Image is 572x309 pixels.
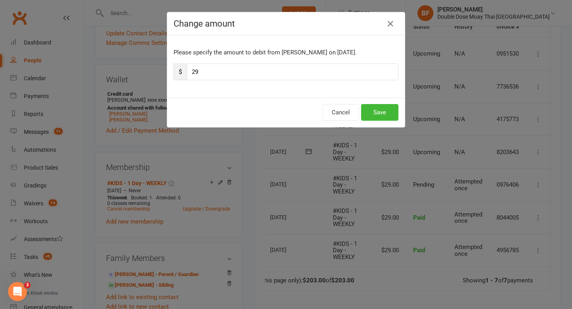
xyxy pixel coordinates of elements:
span: $ [174,64,187,80]
button: Close [384,17,397,30]
span: 3 [24,282,31,288]
button: Save [361,104,398,121]
h4: Change amount [174,19,398,29]
button: Cancel [323,104,359,121]
iframe: Intercom live chat [8,282,27,301]
p: Please specify the amount to debit from [PERSON_NAME] on [DATE]. [174,48,398,57]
